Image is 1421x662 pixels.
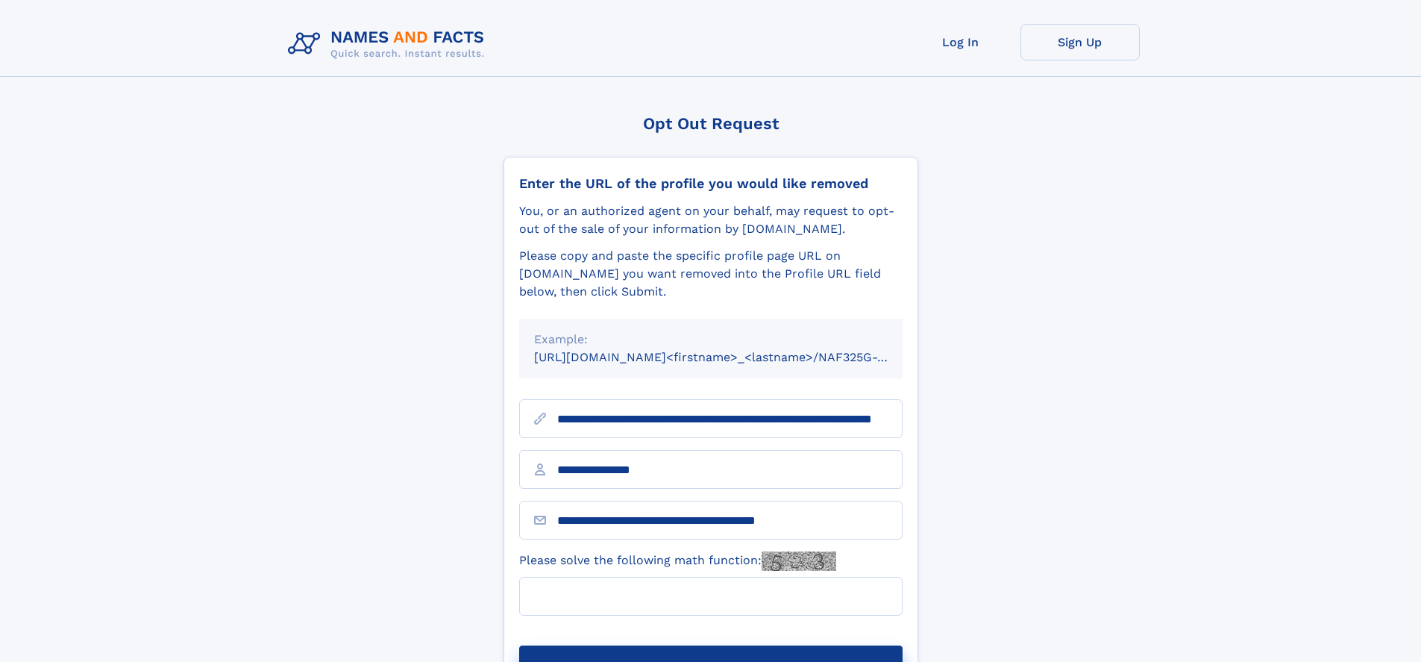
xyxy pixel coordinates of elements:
div: Opt Out Request [504,114,918,133]
div: Please copy and paste the specific profile page URL on [DOMAIN_NAME] you want removed into the Pr... [519,247,903,301]
a: Log In [901,24,1020,60]
a: Sign Up [1020,24,1140,60]
img: Logo Names and Facts [282,24,497,64]
div: You, or an authorized agent on your behalf, may request to opt-out of the sale of your informatio... [519,202,903,238]
small: [URL][DOMAIN_NAME]<firstname>_<lastname>/NAF325G-xxxxxxxx [534,350,931,364]
label: Please solve the following math function: [519,552,836,571]
div: Example: [534,331,888,349]
div: Enter the URL of the profile you would like removed [519,175,903,192]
